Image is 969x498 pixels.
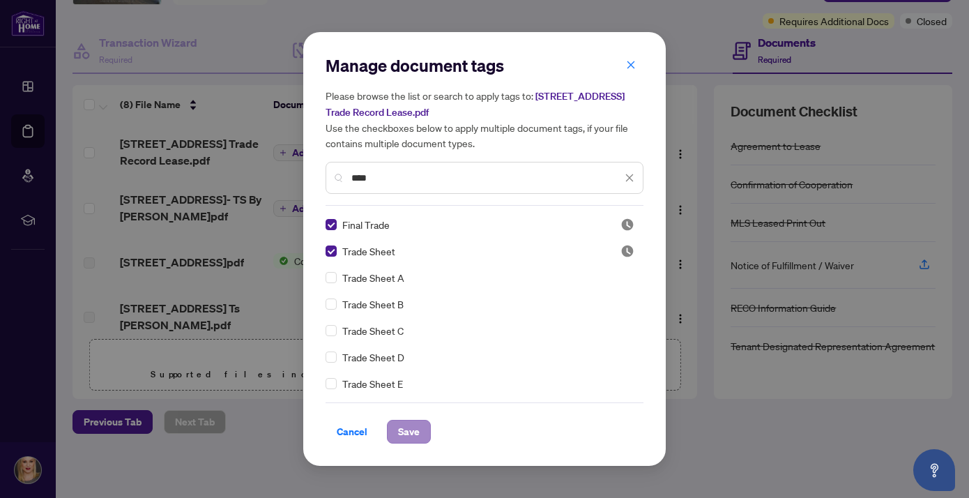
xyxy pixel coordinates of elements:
img: status [620,218,634,232]
span: Pending Review [620,244,634,258]
span: Trade Sheet [342,243,395,259]
button: Cancel [326,420,379,444]
img: status [620,244,634,258]
span: Trade Sheet C [342,323,404,338]
span: close [625,173,634,183]
span: Trade Sheet A [342,270,404,285]
button: Save [387,420,431,444]
span: Trade Sheet B [342,296,404,312]
span: close [626,60,636,70]
span: Final Trade [342,217,390,232]
span: Trade Sheet E [342,376,403,391]
h2: Manage document tags [326,54,643,77]
span: Cancel [337,421,367,443]
span: Trade Sheet D [342,349,404,365]
span: Pending Review [620,218,634,232]
span: Save [398,421,420,443]
button: Open asap [913,449,955,491]
h5: Please browse the list or search to apply tags to: Use the checkboxes below to apply multiple doc... [326,88,643,151]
